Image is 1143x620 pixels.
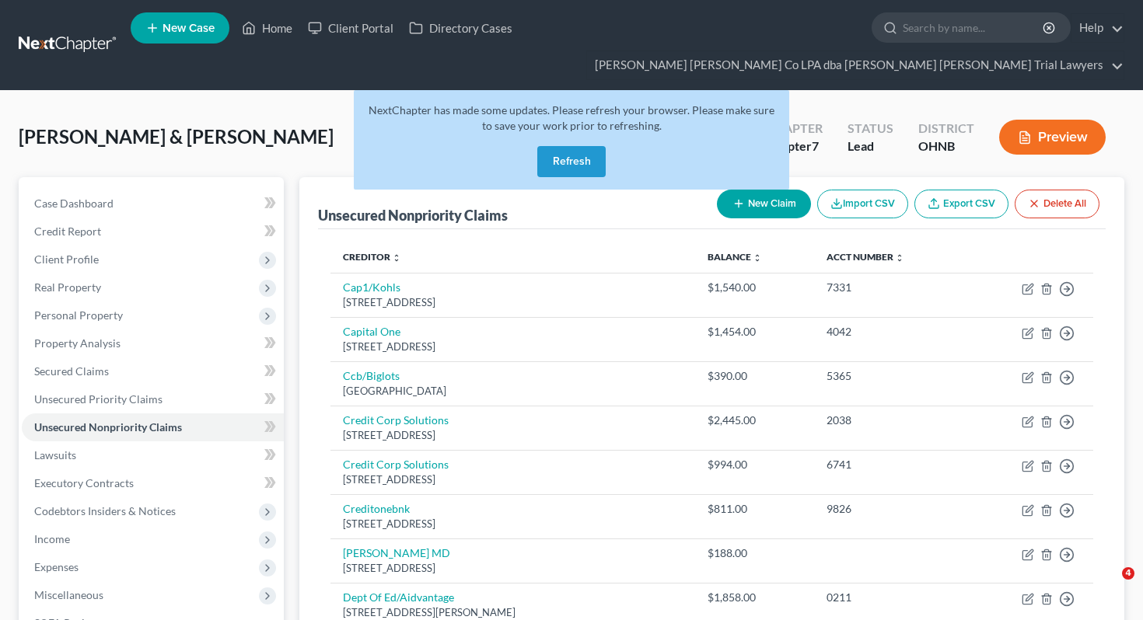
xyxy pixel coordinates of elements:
[895,253,904,263] i: unfold_more
[708,501,802,517] div: $811.00
[708,368,802,384] div: $390.00
[343,340,683,354] div: [STREET_ADDRESS]
[19,125,334,148] span: [PERSON_NAME] & [PERSON_NAME]
[817,190,908,218] button: Import CSV
[343,502,410,515] a: Creditonebnk
[999,120,1106,155] button: Preview
[827,501,955,517] div: 9826
[34,448,76,462] span: Lawsuits
[34,420,182,434] span: Unsecured Nonpriority Claims
[343,251,401,263] a: Creditor unfold_more
[343,517,683,531] div: [STREET_ADDRESS]
[848,138,893,155] div: Lead
[34,280,101,294] span: Real Property
[343,325,400,338] a: Capital One
[163,23,215,34] span: New Case
[343,546,450,559] a: [PERSON_NAME] MD
[34,197,114,210] span: Case Dashboard
[827,413,955,428] div: 2038
[827,590,955,605] div: 0211
[827,457,955,472] div: 6741
[717,190,811,218] button: New Claim
[22,441,284,469] a: Lawsuits
[300,14,401,42] a: Client Portal
[537,146,606,177] button: Refresh
[22,329,284,357] a: Property Analysis
[708,413,802,428] div: $2,445.00
[34,308,123,322] span: Personal Property
[22,190,284,218] a: Case Dashboard
[827,280,955,295] div: 7331
[401,14,520,42] a: Directory Cases
[343,428,683,443] div: [STREET_ADDRESS]
[1071,14,1124,42] a: Help
[22,413,284,441] a: Unsecured Nonpriority Claims
[708,545,802,561] div: $188.00
[903,13,1045,42] input: Search by name...
[827,324,955,340] div: 4042
[708,280,802,295] div: $1,540.00
[708,457,802,472] div: $994.00
[812,138,819,153] span: 7
[343,458,449,471] a: Credit Corp Solutions
[343,472,683,487] div: [STREET_ADDRESS]
[343,590,454,604] a: Dept Of Ed/Aidvantage
[753,253,762,263] i: unfold_more
[1015,190,1099,218] button: Delete All
[22,218,284,246] a: Credit Report
[34,588,103,601] span: Miscellaneous
[369,103,774,132] span: NextChapter has made some updates. Please refresh your browser. Please make sure to save your wor...
[34,253,99,266] span: Client Profile
[343,384,683,399] div: [GEOGRAPHIC_DATA]
[827,368,955,384] div: 5365
[766,138,823,155] div: Chapter
[343,413,449,427] a: Credit Corp Solutions
[827,251,904,263] a: Acct Number unfold_more
[234,14,300,42] a: Home
[343,280,400,294] a: Cap1/Kohls
[34,392,163,406] span: Unsecured Priority Claims
[848,120,893,138] div: Status
[343,369,400,382] a: Ccb/Biglots
[318,206,508,225] div: Unsecured Nonpriority Claims
[343,561,683,576] div: [STREET_ADDRESS]
[392,253,401,263] i: unfold_more
[708,590,802,605] div: $1,858.00
[34,504,176,517] span: Codebtors Insiders & Notices
[34,225,101,238] span: Credit Report
[34,560,79,573] span: Expenses
[914,190,1008,218] a: Export CSV
[22,469,284,497] a: Executory Contracts
[22,357,284,385] a: Secured Claims
[708,324,802,340] div: $1,454.00
[22,385,284,413] a: Unsecured Priority Claims
[918,120,974,138] div: District
[587,51,1124,79] a: [PERSON_NAME] [PERSON_NAME] Co LPA dba [PERSON_NAME] [PERSON_NAME] Trial Lawyers
[1090,567,1127,604] iframe: Intercom live chat
[34,364,109,378] span: Secured Claims
[766,120,823,138] div: Chapter
[343,295,683,310] div: [STREET_ADDRESS]
[1122,567,1134,580] span: 4
[34,476,134,489] span: Executory Contracts
[34,532,70,545] span: Income
[708,251,762,263] a: Balance unfold_more
[918,138,974,155] div: OHNB
[34,336,121,350] span: Property Analysis
[343,605,683,620] div: [STREET_ADDRESS][PERSON_NAME]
